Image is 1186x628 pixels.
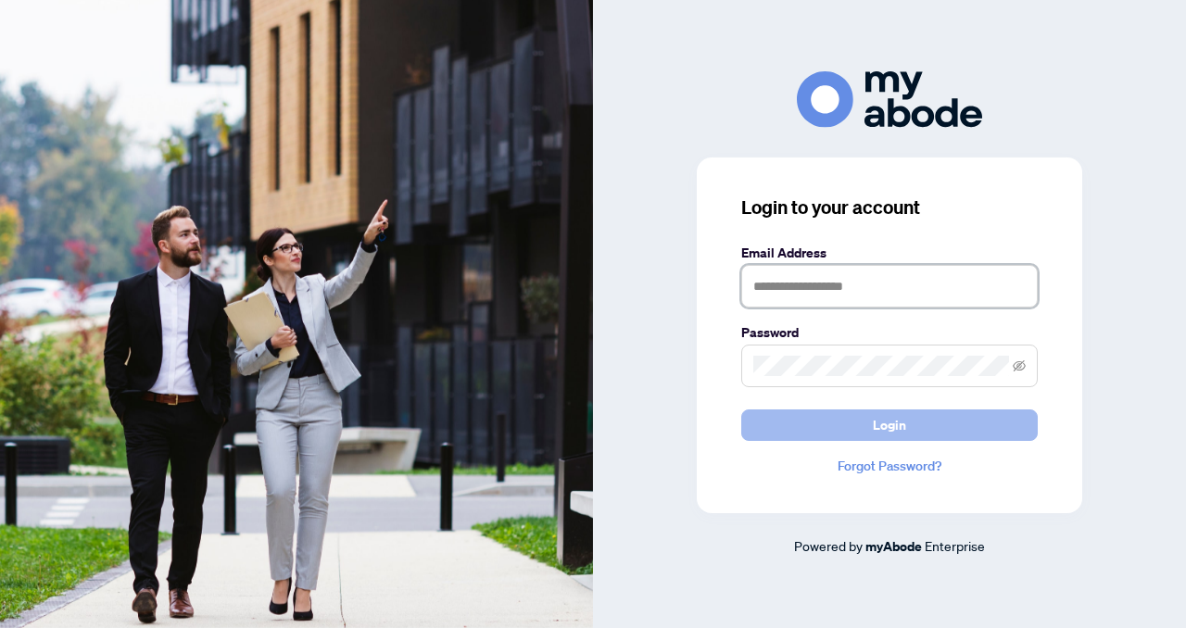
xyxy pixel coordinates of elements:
[794,537,863,554] span: Powered by
[741,409,1038,441] button: Login
[1013,359,1026,372] span: eye-invisible
[925,537,985,554] span: Enterprise
[873,410,906,440] span: Login
[741,456,1038,476] a: Forgot Password?
[797,71,982,128] img: ma-logo
[741,322,1038,343] label: Password
[865,536,922,557] a: myAbode
[741,195,1038,220] h3: Login to your account
[741,243,1038,263] label: Email Address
